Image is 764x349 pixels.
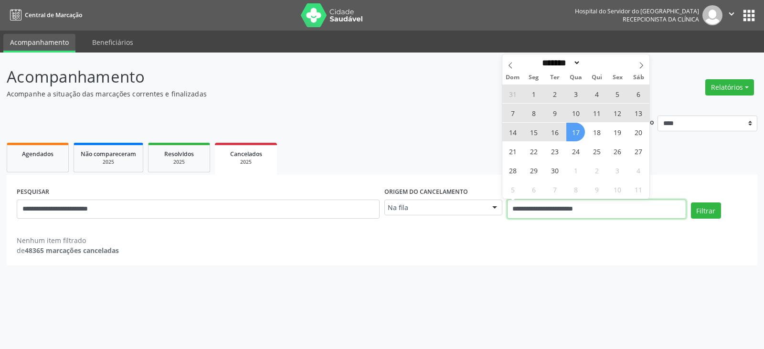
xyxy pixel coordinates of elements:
[629,104,648,122] span: Setembro 13, 2025
[544,74,565,81] span: Ter
[7,89,532,99] p: Acompanhe a situação das marcações correntes e finalizadas
[545,142,564,160] span: Setembro 23, 2025
[7,65,532,89] p: Acompanhamento
[629,85,648,103] span: Setembro 6, 2025
[17,235,119,245] div: Nenhum item filtrado
[503,142,522,160] span: Setembro 21, 2025
[565,74,586,81] span: Qua
[587,161,606,180] span: Outubro 2, 2025
[629,142,648,160] span: Setembro 27, 2025
[25,11,82,19] span: Central de Marcação
[524,123,543,141] span: Setembro 15, 2025
[566,161,585,180] span: Outubro 1, 2025
[17,185,49,200] label: PESQUISAR
[524,180,543,199] span: Outubro 6, 2025
[503,104,522,122] span: Setembro 7, 2025
[384,185,468,200] label: Origem do cancelamento
[608,85,627,103] span: Setembro 5, 2025
[587,180,606,199] span: Outubro 9, 2025
[566,104,585,122] span: Setembro 10, 2025
[691,202,721,219] button: Filtrar
[230,150,262,158] span: Cancelados
[85,34,140,51] a: Beneficiários
[25,246,119,255] strong: 48365 marcações canceladas
[608,161,627,180] span: Outubro 3, 2025
[629,180,648,199] span: Outubro 11, 2025
[545,123,564,141] span: Setembro 16, 2025
[22,150,53,158] span: Agendados
[629,123,648,141] span: Setembro 20, 2025
[503,180,522,199] span: Outubro 5, 2025
[164,150,194,158] span: Resolvidos
[502,74,523,81] span: Dom
[587,104,606,122] span: Setembro 11, 2025
[566,123,585,141] span: Setembro 17, 2025
[524,142,543,160] span: Setembro 22, 2025
[17,245,119,255] div: de
[587,85,606,103] span: Setembro 4, 2025
[608,104,627,122] span: Setembro 12, 2025
[545,104,564,122] span: Setembro 9, 2025
[607,74,628,81] span: Sex
[524,104,543,122] span: Setembro 8, 2025
[524,161,543,180] span: Setembro 29, 2025
[629,161,648,180] span: Outubro 4, 2025
[545,180,564,199] span: Outubro 7, 2025
[524,85,543,103] span: Setembro 1, 2025
[388,203,483,212] span: Na fila
[608,142,627,160] span: Setembro 26, 2025
[608,123,627,141] span: Setembro 19, 2025
[566,85,585,103] span: Setembro 3, 2025
[523,74,544,81] span: Seg
[545,161,564,180] span: Setembro 30, 2025
[81,150,136,158] span: Não compareceram
[741,7,757,24] button: apps
[702,5,722,25] img: img
[81,159,136,166] div: 2025
[503,85,522,103] span: Agosto 31, 2025
[586,74,607,81] span: Qui
[155,159,203,166] div: 2025
[587,123,606,141] span: Setembro 18, 2025
[623,15,699,23] span: Recepcionista da clínica
[503,123,522,141] span: Setembro 14, 2025
[222,159,270,166] div: 2025
[575,7,699,15] div: Hospital do Servidor do [GEOGRAPHIC_DATA]
[587,142,606,160] span: Setembro 25, 2025
[7,7,82,23] a: Central de Marcação
[608,180,627,199] span: Outubro 10, 2025
[566,180,585,199] span: Outubro 8, 2025
[3,34,75,53] a: Acompanhamento
[566,142,585,160] span: Setembro 24, 2025
[503,161,522,180] span: Setembro 28, 2025
[705,79,754,95] button: Relatórios
[628,74,649,81] span: Sáb
[545,85,564,103] span: Setembro 2, 2025
[539,58,581,68] select: Month
[722,5,741,25] button: 
[726,9,737,19] i: 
